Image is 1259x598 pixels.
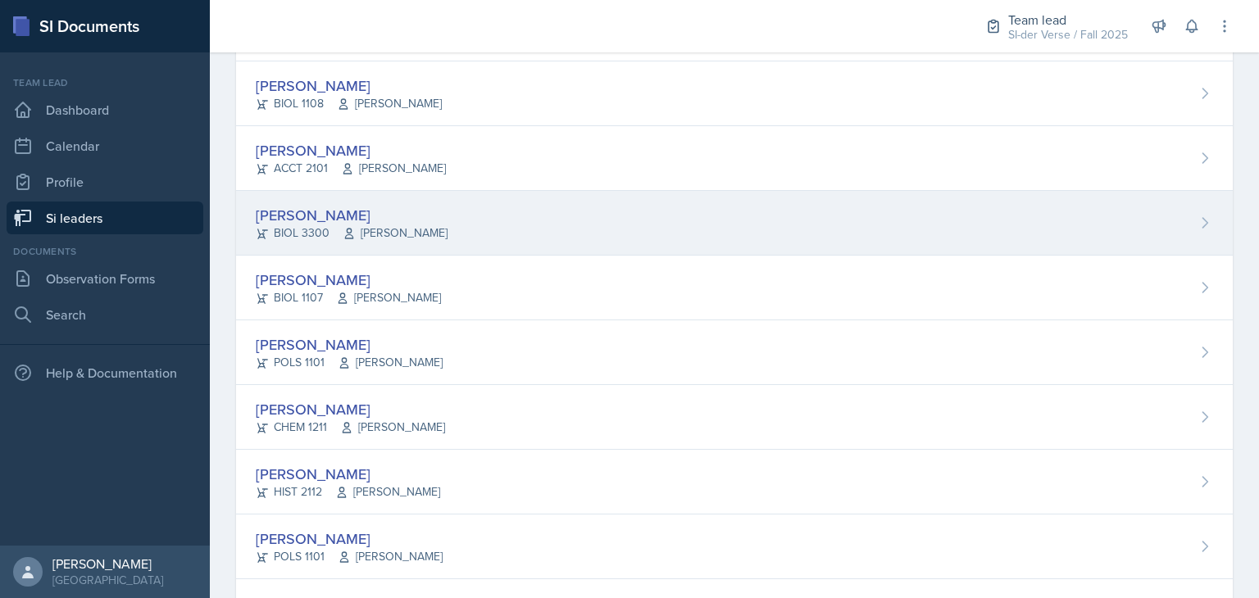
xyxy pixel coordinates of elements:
a: Search [7,298,203,331]
div: ACCT 2101 [256,160,446,177]
div: CHEM 1211 [256,419,445,436]
div: [PERSON_NAME] [256,204,448,226]
div: [PERSON_NAME] [256,139,446,161]
a: [PERSON_NAME] BIOL 3300[PERSON_NAME] [236,191,1233,256]
div: SI-der Verse / Fall 2025 [1008,26,1128,43]
span: [PERSON_NAME] [336,289,441,306]
span: [PERSON_NAME] [338,548,443,565]
a: [PERSON_NAME] POLS 1101[PERSON_NAME] [236,320,1233,385]
a: Si leaders [7,202,203,234]
div: [PERSON_NAME] [256,333,443,356]
div: POLS 1101 [256,354,443,371]
div: Team lead [1008,10,1128,29]
span: [PERSON_NAME] [343,224,448,242]
div: Documents [7,244,203,259]
a: [PERSON_NAME] BIOL 1107[PERSON_NAME] [236,256,1233,320]
span: [PERSON_NAME] [337,95,442,112]
div: [PERSON_NAME] [52,555,163,572]
a: Calendar [7,129,203,162]
div: [PERSON_NAME] [256,269,441,291]
a: [PERSON_NAME] HIST 2112[PERSON_NAME] [236,450,1233,514]
a: [PERSON_NAME] BIOL 1108[PERSON_NAME] [236,61,1233,126]
div: Help & Documentation [7,356,203,389]
div: [GEOGRAPHIC_DATA] [52,572,163,588]
span: [PERSON_NAME] [340,419,445,436]
div: BIOL 1107 [256,289,441,306]
div: Team lead [7,75,203,90]
a: Dashboard [7,93,203,126]
div: [PERSON_NAME] [256,528,443,550]
a: Profile [7,165,203,198]
div: [PERSON_NAME] [256,463,440,485]
a: [PERSON_NAME] CHEM 1211[PERSON_NAME] [236,385,1233,450]
a: [PERSON_NAME] ACCT 2101[PERSON_NAME] [236,126,1233,191]
a: [PERSON_NAME] POLS 1101[PERSON_NAME] [236,514,1233,579]
span: [PERSON_NAME] [335,483,440,501]
div: [PERSON_NAME] [256,75,442,97]
div: [PERSON_NAME] [256,398,445,420]
div: HIST 2112 [256,483,440,501]
div: BIOL 1108 [256,95,442,112]
span: [PERSON_NAME] [341,160,446,177]
a: Observation Forms [7,262,203,295]
span: [PERSON_NAME] [338,354,443,371]
div: BIOL 3300 [256,224,448,242]
div: POLS 1101 [256,548,443,565]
